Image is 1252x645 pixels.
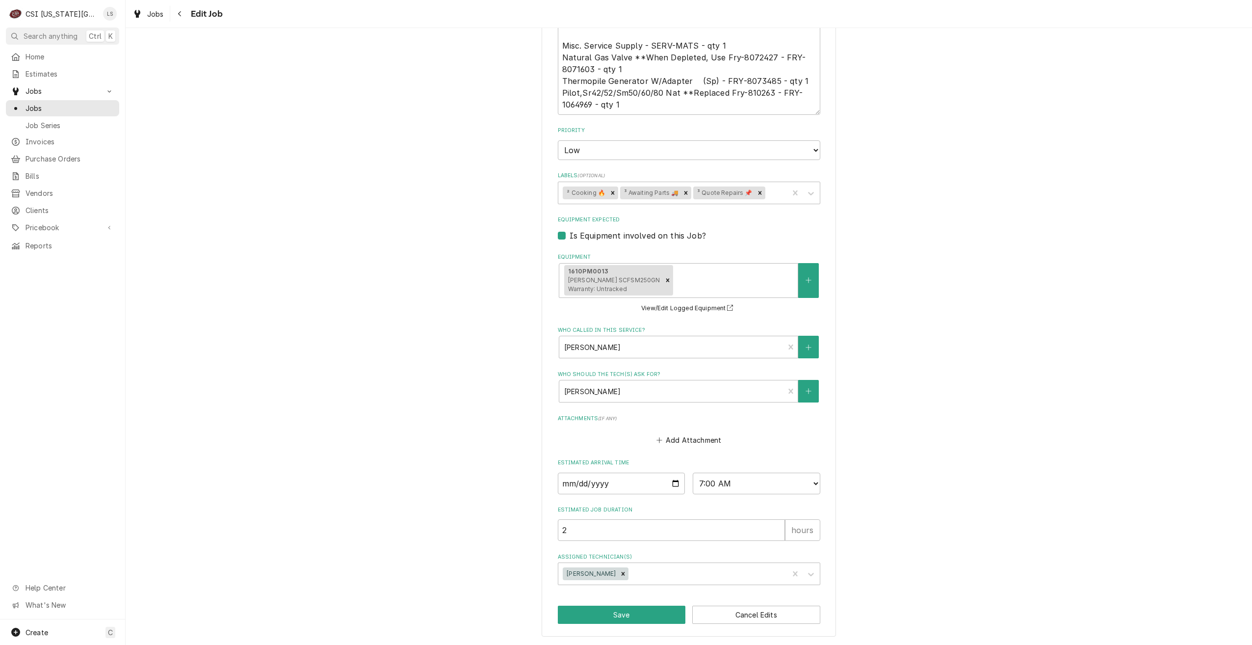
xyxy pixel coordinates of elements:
[103,7,117,21] div: Lindy Springer's Avatar
[563,187,607,199] div: ² Cooking 🔥
[558,253,820,261] label: Equipment
[640,302,738,315] button: View/Edit Logged Equipment
[558,326,820,358] div: Who called in this service?
[26,222,100,233] span: Pricebook
[607,187,618,199] div: Remove ² Cooking 🔥
[570,230,706,242] label: Is Equipment involved on this Job?
[798,380,819,403] button: Create New Contact
[558,606,820,624] div: Button Group
[558,459,820,494] div: Estimated Arrival Time
[558,216,820,224] label: Equipment Expected
[680,187,691,199] div: Remove ³ Awaiting Parts 🚚
[693,187,755,199] div: ³ Quote Repairs 📌
[558,326,820,334] label: Who called in this service?
[568,268,609,275] strong: 1610PM0013
[26,103,114,113] span: Jobs
[558,606,820,624] div: Button Group Row
[26,205,114,215] span: Clients
[9,7,23,21] div: C
[26,136,114,147] span: Invoices
[755,187,765,199] div: Remove ³ Quote Repairs 📌
[806,344,811,351] svg: Create New Contact
[662,265,673,296] div: Remove [object Object]
[6,168,119,184] a: Bills
[6,151,119,167] a: Purchase Orders
[9,7,23,21] div: CSI Kansas City's Avatar
[806,277,811,284] svg: Create New Equipment
[6,134,119,150] a: Invoices
[558,473,685,494] input: Date
[798,263,819,298] button: Create New Equipment
[558,553,820,585] div: Assigned Technician(s)
[26,241,114,251] span: Reports
[26,52,114,62] span: Home
[806,388,811,395] svg: Create New Contact
[6,202,119,218] a: Clients
[89,31,102,41] span: Ctrl
[6,238,119,254] a: Reports
[6,117,119,134] a: Job Series
[6,49,119,65] a: Home
[558,606,686,624] button: Save
[558,553,820,561] label: Assigned Technician(s)
[785,519,820,541] div: hours
[6,100,119,116] a: Jobs
[26,69,114,79] span: Estimates
[558,371,820,378] label: Who should the tech(s) ask for?
[558,172,820,180] label: Labels
[577,173,605,178] span: ( optional )
[598,416,617,421] span: ( if any )
[620,187,681,199] div: ³ Awaiting Parts 🚚
[568,276,660,293] span: [PERSON_NAME] SCFSM250GN Warranty: Untracked
[6,83,119,99] a: Go to Jobs
[26,628,48,637] span: Create
[558,506,820,514] label: Estimated Job Duration
[563,567,618,580] div: [PERSON_NAME]
[558,371,820,403] div: Who should the tech(s) ask for?
[6,597,119,613] a: Go to What's New
[798,336,819,358] button: Create New Contact
[6,219,119,236] a: Go to Pricebook
[558,253,820,314] div: Equipment
[26,171,114,181] span: Bills
[26,120,114,131] span: Job Series
[129,6,168,22] a: Jobs
[24,31,78,41] span: Search anything
[103,7,117,21] div: LS
[6,580,119,596] a: Go to Help Center
[6,66,119,82] a: Estimates
[26,86,100,96] span: Jobs
[558,415,820,423] label: Attachments
[147,9,164,19] span: Jobs
[172,6,188,22] button: Navigate back
[26,188,114,198] span: Vendors
[558,459,820,467] label: Estimated Arrival Time
[558,415,820,447] div: Attachments
[558,127,820,134] label: Priority
[558,172,820,204] div: Labels
[26,154,114,164] span: Purchase Orders
[6,185,119,201] a: Vendors
[26,600,113,610] span: What's New
[693,473,820,494] select: Time Select
[26,9,98,19] div: CSI [US_STATE][GEOGRAPHIC_DATA]
[692,606,820,624] button: Cancel Edits
[558,506,820,541] div: Estimated Job Duration
[618,567,628,580] div: Remove Mike Schupp
[558,127,820,160] div: Priority
[188,7,223,21] span: Edit Job
[6,27,119,45] button: Search anythingCtrlK
[108,31,113,41] span: K
[558,216,820,241] div: Equipment Expected
[108,627,113,638] span: C
[654,433,723,447] button: Add Attachment
[26,583,113,593] span: Help Center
